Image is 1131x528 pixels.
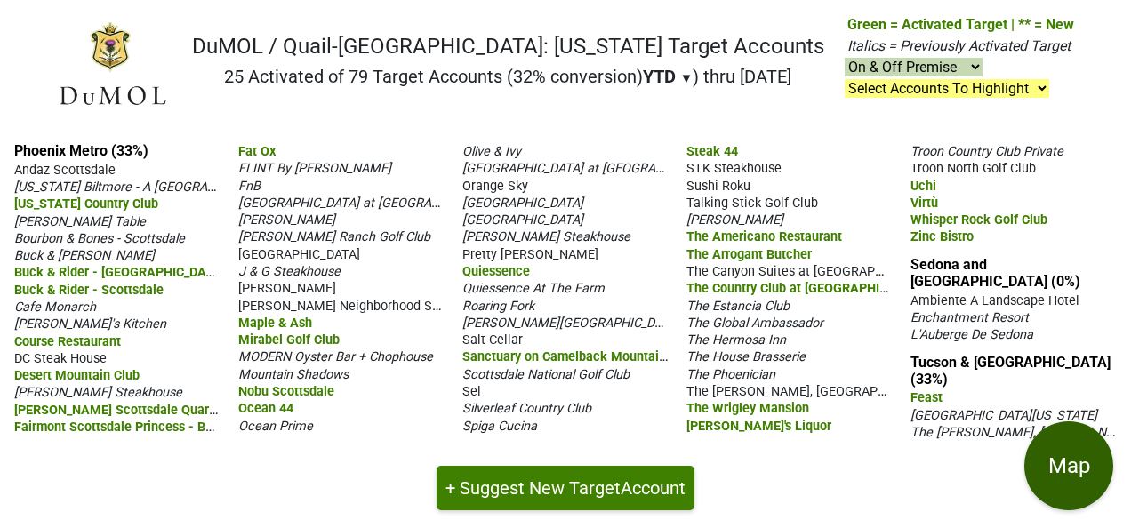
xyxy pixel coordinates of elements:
span: YTD [643,66,676,87]
span: Ocean Prime [238,419,313,434]
button: Map [1024,421,1113,510]
span: Zinc Bistro [910,229,974,244]
span: [PERSON_NAME] [686,212,783,228]
span: [PERSON_NAME][GEOGRAPHIC_DATA] [462,314,680,331]
h1: DuMOL / Quail-[GEOGRAPHIC_DATA]: [US_STATE] Target Accounts [192,34,824,60]
a: Phoenix Metro (33%) [14,142,148,159]
span: FnB [238,179,261,194]
span: [PERSON_NAME] Scottsdale Quarter [14,401,225,418]
span: Feast [910,390,942,405]
span: Buck & [PERSON_NAME] [14,248,155,263]
span: Mountain Shadows [238,367,349,382]
span: Green = Activated Target | ** = New [847,16,1074,33]
span: Fat Ox [238,144,276,159]
span: Spiga Cucina [462,419,537,434]
span: ▼ [680,70,694,86]
span: [GEOGRAPHIC_DATA] at [GEOGRAPHIC_DATA] [462,159,723,176]
span: Sushi Roku [686,179,750,194]
span: [PERSON_NAME] Steakhouse [14,385,182,400]
span: [US_STATE] Biltmore - A [GEOGRAPHIC_DATA] [14,178,275,195]
span: [PERSON_NAME] [238,281,336,296]
span: Buck & Rider - [GEOGRAPHIC_DATA] [14,263,225,280]
span: The Global Ambassador [686,316,823,331]
span: Virtù [910,196,938,211]
span: Ambiente A Landscape Hotel [910,293,1079,308]
span: Troon Country Club Private [910,144,1063,159]
span: DC Steak House [14,351,107,366]
span: [PERSON_NAME] Steakhouse [462,229,630,244]
span: The Phoenician [686,367,775,382]
span: [GEOGRAPHIC_DATA][US_STATE] [910,408,1097,423]
span: [PERSON_NAME]'s Liquor [686,419,831,434]
span: Silverleaf Country Club [462,401,591,416]
span: Sel [462,384,481,399]
button: + Suggest New TargetAccount [437,466,694,510]
span: FLINT By [PERSON_NAME] [238,161,391,176]
h2: 25 Activated of 79 Target Accounts (32% conversion) ) thru [DATE] [192,66,824,87]
span: [GEOGRAPHIC_DATA] [238,247,360,262]
span: Orange Sky [462,179,528,194]
span: MODERN Oyster Bar + Chophouse [238,349,433,364]
span: Quiessence At The Farm [462,281,605,296]
span: [US_STATE] Country Club [14,196,158,212]
span: Desert Mountain Club [14,368,140,383]
span: Fairmont Scottsdale Princess - Bourbon Steak [14,418,283,435]
span: Scottsdale National Golf Club [462,367,630,382]
span: Account [621,477,686,499]
span: Sanctuary on Camelback Mountain - Elements [462,348,732,364]
span: J & G Steakhouse [238,264,341,279]
a: Sedona and [GEOGRAPHIC_DATA] (0%) [910,256,1080,290]
span: [PERSON_NAME]'s Kitchen [14,316,166,332]
span: The Hermosa Inn [686,332,786,348]
span: Salt Cellar [462,332,523,348]
span: [PERSON_NAME] Ranch Golf Club [238,229,430,244]
a: Tucson & [GEOGRAPHIC_DATA] (33%) [910,354,1111,388]
span: Troon North Golf Club [910,161,1036,176]
span: Talking Stick Golf Club [686,196,818,211]
span: The [PERSON_NAME], [GEOGRAPHIC_DATA], [GEOGRAPHIC_DATA] [686,382,1066,399]
span: The Arrogant Butcher [686,247,812,262]
span: Maple & Ash [238,316,312,331]
span: Steak 44 [686,144,738,159]
span: Quiessence [462,264,530,279]
span: Mirabel Golf Club [238,332,340,348]
span: The Americano Restaurant [686,229,842,244]
span: Pretty [PERSON_NAME] [462,247,598,262]
span: Cafe Monarch [14,300,96,315]
span: [GEOGRAPHIC_DATA] [462,212,583,228]
span: The Wrigley Mansion [686,401,809,416]
span: Roaring Fork [462,299,534,314]
span: The House Brasserie [686,349,806,364]
span: Course Restaurant [14,334,121,349]
span: The Estancia Club [686,299,790,314]
span: Nobu Scottsdale [238,384,334,399]
span: Whisper Rock Golf Club [910,212,1047,228]
span: Andaz Scottsdale [14,163,116,178]
span: STK Steakhouse [686,161,782,176]
span: Uchi [910,179,936,194]
span: [GEOGRAPHIC_DATA] [462,196,583,211]
img: DuMOL [57,20,168,108]
span: [PERSON_NAME] Table [14,214,146,229]
span: [PERSON_NAME] Neighborhood Steakhouse [238,297,492,314]
span: L'Auberge De Sedona [910,327,1033,342]
span: Ocean 44 [238,401,293,416]
span: Enchantment Resort [910,310,1029,325]
span: Bourbon & Bones - Scottsdale [14,231,185,246]
span: Olive & Ivy [462,144,521,159]
span: [PERSON_NAME] [238,212,335,228]
span: Buck & Rider - Scottsdale [14,283,164,298]
span: Italics = Previously Activated Target [847,37,1071,54]
span: The Country Club at [GEOGRAPHIC_DATA] [686,279,928,296]
span: [GEOGRAPHIC_DATA] at [GEOGRAPHIC_DATA] [238,194,499,211]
